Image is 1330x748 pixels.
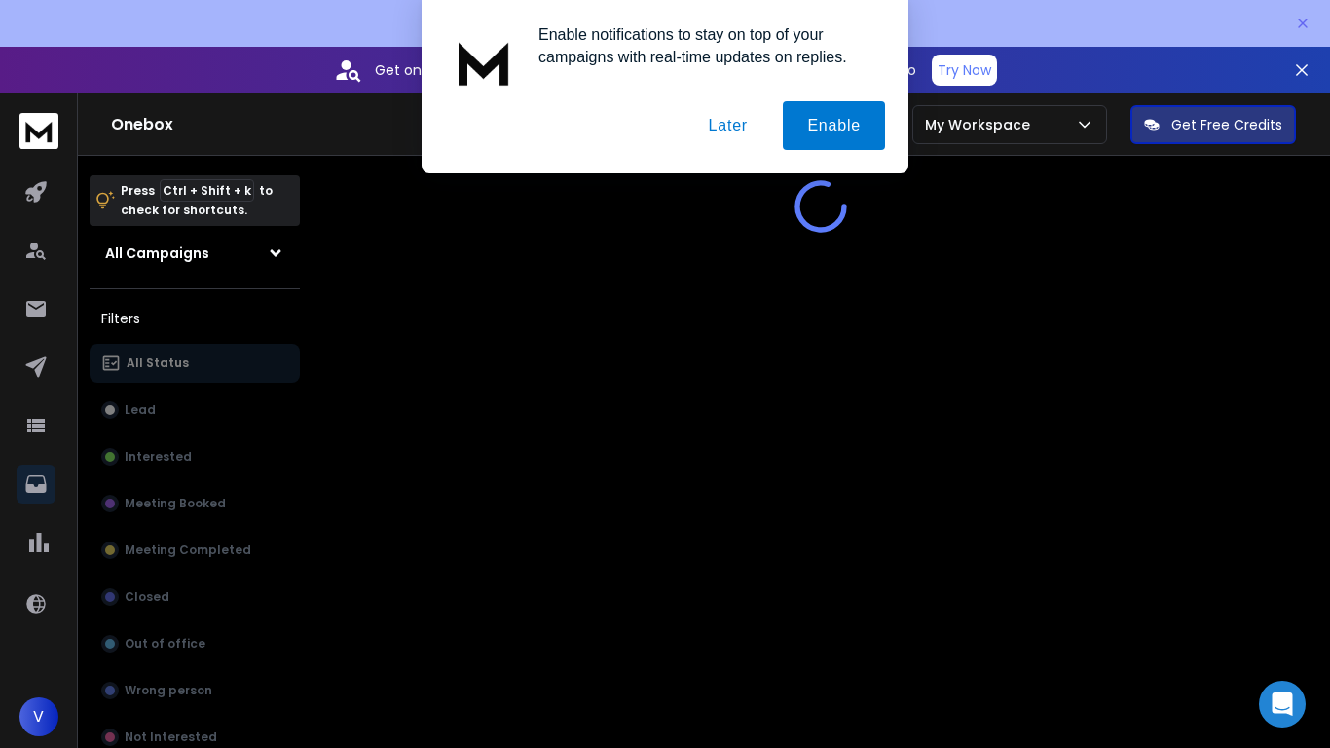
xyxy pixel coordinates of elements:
button: V [19,697,58,736]
img: notification icon [445,23,523,101]
button: All Campaigns [90,234,300,273]
div: Open Intercom Messenger [1259,681,1306,728]
p: Press to check for shortcuts. [121,181,273,220]
span: Ctrl + Shift + k [160,179,254,202]
button: Enable [783,101,885,150]
h3: Filters [90,305,300,332]
button: Later [683,101,771,150]
h1: All Campaigns [105,243,209,263]
div: Enable notifications to stay on top of your campaigns with real-time updates on replies. [523,23,885,68]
